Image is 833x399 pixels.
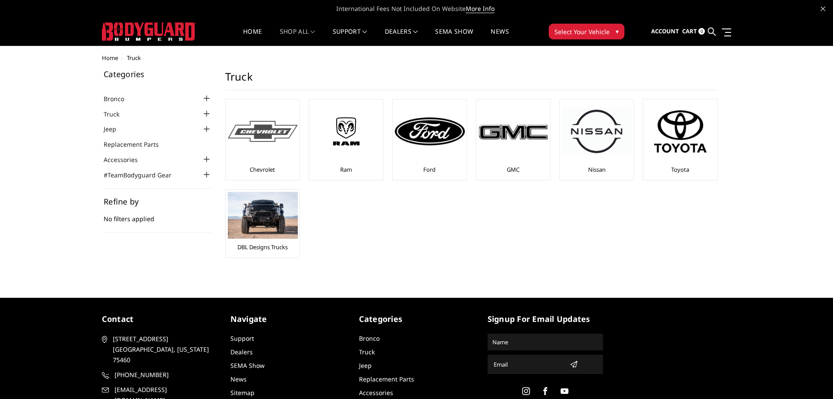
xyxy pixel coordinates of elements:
a: Ram [340,166,352,173]
span: Truck [127,54,141,62]
a: Toyota [671,166,689,173]
a: Bronco [359,334,380,343]
a: Truck [104,109,130,119]
a: Ford [423,166,436,173]
a: Dealers [385,28,418,46]
a: Replacement Parts [359,375,414,383]
span: Cart [682,27,697,35]
a: Accessories [104,155,149,164]
span: [PHONE_NUMBER] [115,370,216,380]
a: GMC [507,166,519,173]
a: Jeep [104,124,127,134]
a: Accessories [359,388,393,397]
a: Dealers [230,348,253,356]
a: Bronco [104,94,135,103]
h1: Truck [225,70,717,90]
h5: Categories [104,70,212,78]
h5: Refine by [104,198,212,205]
a: SEMA Show [435,28,473,46]
a: SEMA Show [230,361,265,370]
h5: signup for email updates [488,313,603,325]
a: Replacement Parts [104,140,170,149]
a: Support [230,334,254,343]
a: Chevrolet [250,166,275,173]
a: #TeamBodyguard Gear [104,170,182,180]
a: shop all [280,28,315,46]
a: Nissan [588,166,606,173]
a: Cart 0 [682,20,705,43]
a: [PHONE_NUMBER] [102,370,217,380]
input: Email [490,357,566,371]
div: No filters applied [104,198,212,233]
span: Select Your Vehicle [554,27,610,36]
a: DBL Designs Trucks [237,243,288,251]
img: BODYGUARD BUMPERS [102,22,196,41]
a: Support [333,28,367,46]
h5: Categories [359,313,474,325]
a: Home [243,28,262,46]
a: Truck [359,348,375,356]
h5: contact [102,313,217,325]
span: ▾ [616,27,619,36]
a: Account [651,20,679,43]
iframe: Chat Widget [789,357,833,399]
a: News [491,28,509,46]
a: Sitemap [230,388,254,397]
a: Jeep [359,361,372,370]
input: Name [489,335,602,349]
a: Home [102,54,118,62]
a: News [230,375,247,383]
span: 0 [698,28,705,35]
h5: Navigate [230,313,346,325]
button: Select Your Vehicle [549,24,624,39]
span: Account [651,27,679,35]
a: More Info [466,4,495,13]
span: [STREET_ADDRESS] [GEOGRAPHIC_DATA], [US_STATE] 75460 [113,334,214,365]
